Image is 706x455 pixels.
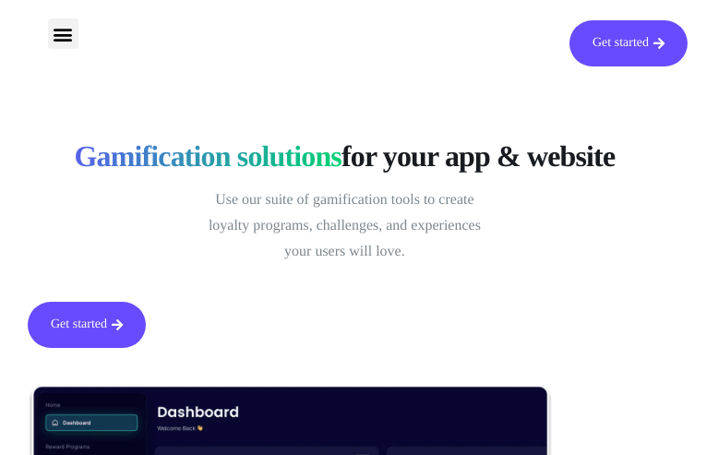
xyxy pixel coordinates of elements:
[28,302,146,348] a: Get started
[28,138,662,174] h1: for your app & website
[197,187,492,265] p: Use our suite of gamification tools to create loyalty programs, challenges, and experiences your ...
[75,138,341,174] span: Gamification solutions
[51,318,107,331] span: Get started
[592,37,649,50] span: Get started
[48,18,78,49] div: Menu Toggle
[569,20,688,66] a: Get started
